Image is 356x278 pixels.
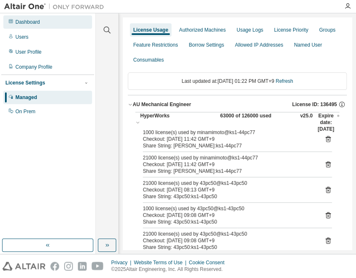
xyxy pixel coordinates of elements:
[133,101,191,108] div: AU Mechanical Engineer
[15,108,35,115] div: On Prem
[15,34,28,40] div: Users
[128,95,347,114] button: AU Mechanical EngineerLicense ID: 136495
[220,112,295,132] div: 63000 of 126000 used
[189,42,224,48] div: Borrow Settings
[135,112,339,132] button: HyperWorks63000 of 126000 usedv25.0Expire date:[DATE]
[143,237,312,244] div: Checkout: [DATE] 09:08 GMT+9
[128,72,347,90] div: Last updated at: [DATE] 01:22 PM GMT+9
[143,161,312,168] div: Checkout: [DATE] 11:42 GMT+9
[143,142,312,149] div: Share String: [PERSON_NAME]:ks1-44pc77
[143,205,312,212] div: 1000 license(s) used by 43pc50@ks1-43pc50
[143,218,312,225] div: Share String: 43pc50:ks1-43pc50
[189,259,229,266] div: Cookie Consent
[143,186,312,193] div: Checkout: [DATE] 08:13 GMT+9
[294,42,322,48] div: Named User
[274,27,308,33] div: License Priority
[276,78,293,84] a: Refresh
[179,27,226,33] div: Authorized Machines
[235,42,283,48] div: Allowed IP Addresses
[143,129,312,136] div: 1000 license(s) used by minamimoto@ks1-44pc77
[143,212,312,218] div: Checkout: [DATE] 09:08 GMT+9
[134,259,189,266] div: Website Terms of Use
[140,112,215,132] div: HyperWorks
[143,180,312,186] div: 21000 license(s) used by 43pc50@ks1-43pc50
[133,57,164,63] div: Consumables
[300,112,313,132] div: v25.0
[143,168,312,174] div: Share String: [PERSON_NAME]:ks1-44pc77
[111,259,134,266] div: Privacy
[5,79,45,86] div: License Settings
[292,101,337,108] span: License ID: 136495
[143,136,312,142] div: Checkout: [DATE] 11:42 GMT+9
[15,19,40,25] div: Dashboard
[15,64,52,70] div: Company Profile
[133,27,168,33] div: License Usage
[15,94,37,101] div: Managed
[133,42,178,48] div: Feature Restrictions
[15,49,42,55] div: User Profile
[78,262,87,271] img: linkedin.svg
[4,2,108,11] img: Altair One
[143,193,312,200] div: Share String: 43pc50:ks1-43pc50
[143,154,312,161] div: 21000 license(s) used by minamimoto@ks1-44pc77
[64,262,73,271] img: instagram.svg
[143,244,312,251] div: Share String: 43pc50:ks1-43pc50
[111,266,229,273] p: © 2025 Altair Engineering, Inc. All Rights Reserved.
[50,262,59,271] img: facebook.svg
[318,112,339,132] div: Expire date: [DATE]
[2,262,45,271] img: altair_logo.svg
[319,27,335,33] div: Groups
[237,27,263,33] div: Usage Logs
[92,262,104,271] img: youtube.svg
[143,231,312,237] div: 21000 license(s) used by 43pc50@ks1-43pc50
